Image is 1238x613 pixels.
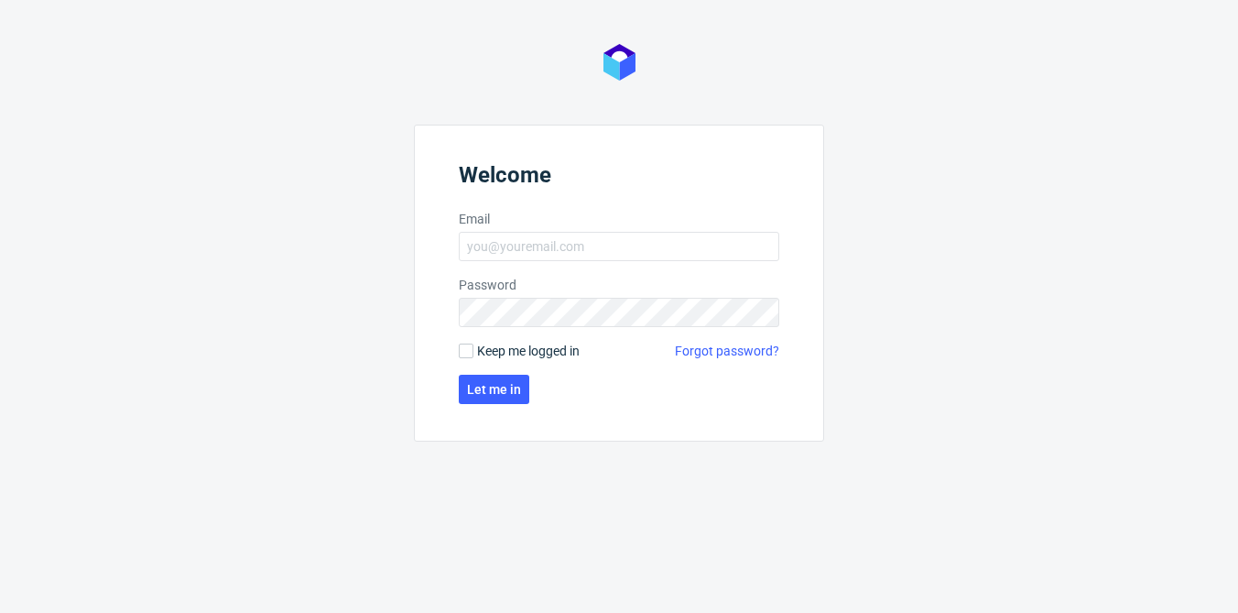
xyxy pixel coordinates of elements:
span: Let me in [467,383,521,396]
span: Keep me logged in [477,342,580,360]
label: Email [459,210,779,228]
label: Password [459,276,779,294]
header: Welcome [459,162,779,195]
input: you@youremail.com [459,232,779,261]
button: Let me in [459,375,529,404]
a: Forgot password? [675,342,779,360]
